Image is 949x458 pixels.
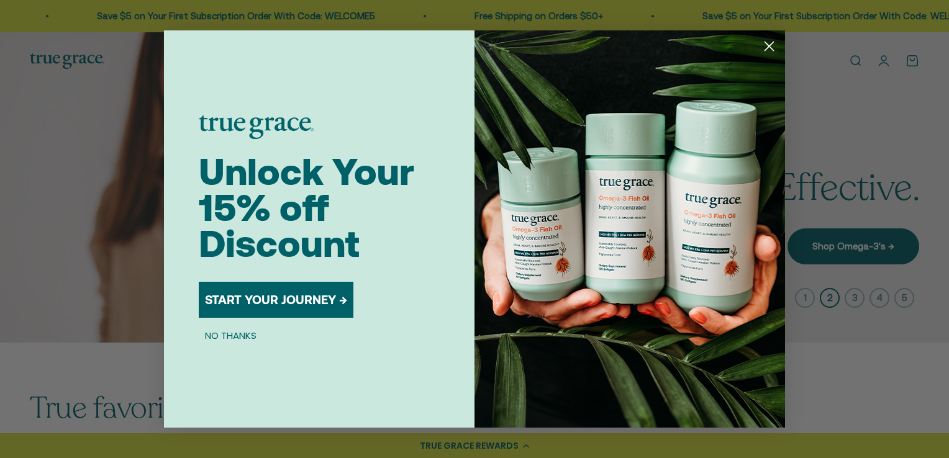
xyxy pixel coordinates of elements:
[199,150,414,265] span: Unlock Your 15% off Discount
[199,328,263,343] button: NO THANKS
[199,282,353,318] button: START YOUR JOURNEY →
[199,115,314,139] img: logo placeholder
[474,30,785,428] img: 098727d5-50f8-4f9b-9554-844bb8da1403.jpeg
[758,35,780,57] button: Close dialog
